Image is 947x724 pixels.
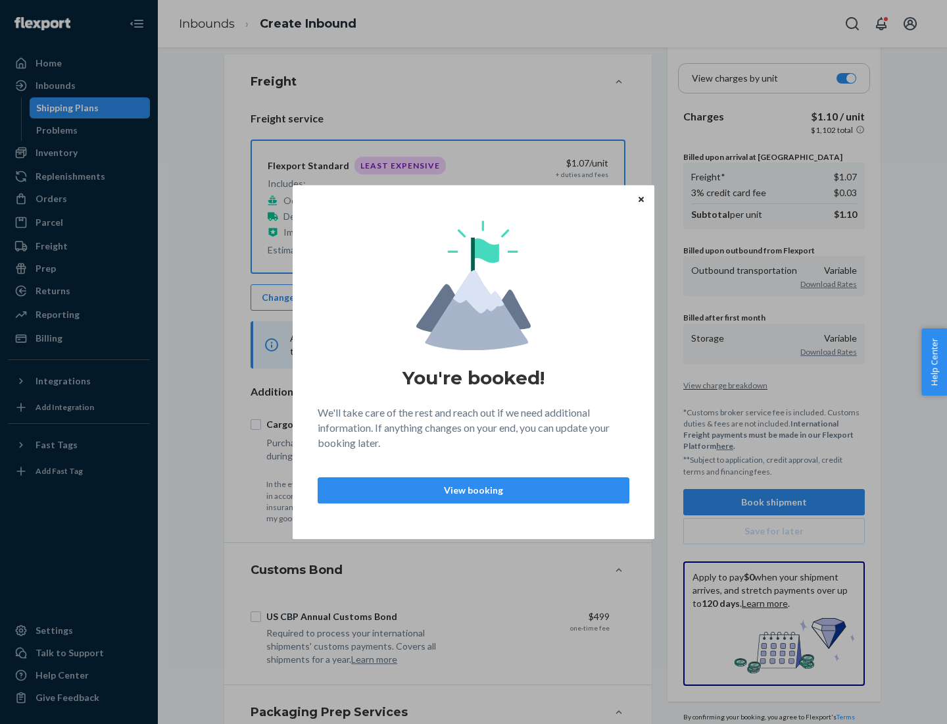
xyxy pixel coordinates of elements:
[329,484,618,497] p: View booking
[416,220,531,350] img: svg+xml,%3Csvg%20viewBox%3D%220%200%20174%20197%22%20fill%3D%22none%22%20xmlns%3D%22http%3A%2F%2F...
[402,366,545,390] h1: You're booked!
[318,405,629,451] p: We'll take care of the rest and reach out if we need additional information. If anything changes ...
[318,477,629,504] button: View booking
[635,192,648,206] button: Close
